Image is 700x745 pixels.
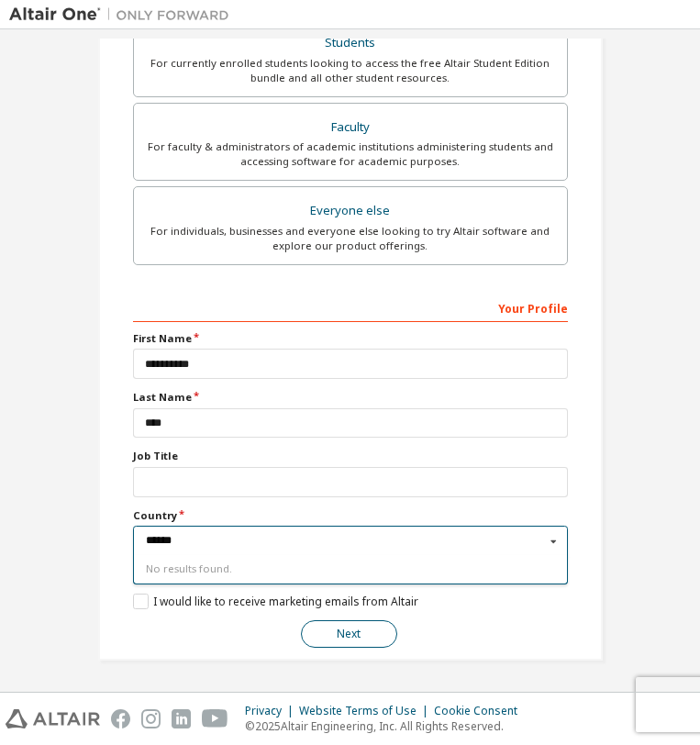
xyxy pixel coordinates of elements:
[145,30,556,56] div: Students
[133,449,568,463] label: Job Title
[145,115,556,140] div: Faculty
[145,139,556,169] div: For faculty & administrators of academic institutions administering students and accessing softwa...
[301,620,397,648] button: Next
[133,293,568,322] div: Your Profile
[145,56,556,85] div: For currently enrolled students looking to access the free Altair Student Edition bundle and all ...
[141,709,161,728] img: instagram.svg
[172,709,191,728] img: linkedin.svg
[9,6,239,24] img: Altair One
[6,709,100,728] img: altair_logo.svg
[299,704,434,718] div: Website Terms of Use
[133,594,418,609] label: I would like to receive marketing emails from Altair
[202,709,228,728] img: youtube.svg
[133,508,568,523] label: Country
[145,224,556,253] div: For individuals, businesses and everyone else looking to try Altair software and explore our prod...
[133,390,568,405] label: Last Name
[133,555,568,584] div: No results found.
[111,709,130,728] img: facebook.svg
[245,704,299,718] div: Privacy
[145,198,556,224] div: Everyone else
[245,718,528,734] p: © 2025 Altair Engineering, Inc. All Rights Reserved.
[133,331,568,346] label: First Name
[434,704,528,718] div: Cookie Consent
